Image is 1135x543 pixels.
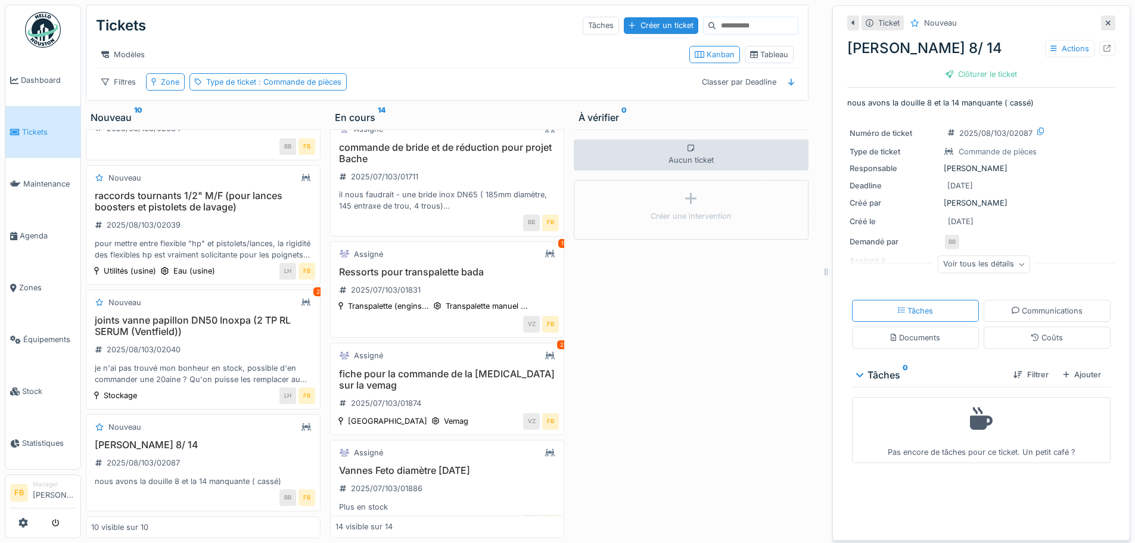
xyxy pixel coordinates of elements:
a: FB Manager[PERSON_NAME] [10,480,76,508]
span: : Commande de pièces [256,77,341,86]
sup: 10 [134,110,142,125]
div: Ajouter [1058,367,1106,383]
div: 14 visible sur 14 [335,522,393,533]
div: 2025/07/103/01711 [351,171,418,182]
div: JB [523,515,540,532]
div: Nouveau [91,110,316,125]
span: Équipements [23,334,76,345]
div: Créé le [850,216,939,227]
div: Documents [891,332,940,343]
p: nous avons la douille 8 et la 14 manquante ( cassé) [847,97,1115,108]
h3: [PERSON_NAME] 8/ 14 [91,439,315,451]
div: [DATE] [948,216,974,227]
div: VZ [523,413,540,430]
div: Kanban [695,49,735,60]
div: Assigné [354,447,383,458]
div: Plus en stock [335,501,559,513]
div: Deadline [850,180,939,191]
span: Tickets [22,126,76,138]
div: FB [542,413,559,430]
div: Transpalette (engins... [348,300,429,312]
div: Tableau [750,49,788,60]
div: 1 [558,239,567,248]
span: Zones [19,282,76,293]
a: Zones [5,262,80,314]
div: BB [279,489,296,506]
div: Assigné [354,249,383,260]
div: Nouveau [108,172,141,184]
h3: raccords tournants 1/2" M/F (pour lances boosters et pistolets de lavage) [91,190,315,213]
div: 2025/08/103/02039 [107,219,181,231]
div: BB [279,138,296,155]
div: Classer par Deadline [696,73,782,91]
div: Vemag [444,415,468,427]
div: Tâches [898,305,934,317]
div: Commande de pièces [959,146,1037,157]
div: Eau (usine) [173,265,215,277]
div: 2 [557,340,567,349]
div: 2 [313,287,323,296]
div: [DATE] [947,180,973,191]
h3: commande de bride et de réduction pour projet Bache [335,142,559,165]
sup: 0 [903,368,908,382]
div: pour mettre entre flexible "hp" et pistolets/lances, la rigidité des flexibles hp est vraiment so... [91,238,315,260]
div: Voir tous les détails [938,256,1030,273]
div: Actions [1045,40,1094,57]
a: Agenda [5,210,80,262]
div: [PERSON_NAME] 8/ 14 [847,38,1115,59]
div: 2025/07/103/01886 [351,483,422,494]
div: Responsable [850,163,939,174]
span: Statistiques [22,437,76,449]
div: Tâches [583,17,619,34]
div: Tâches [857,368,1004,382]
div: Créer une intervention [651,210,732,222]
div: Créé par [850,197,939,209]
div: Manager [33,480,76,489]
span: Dashboard [21,75,76,86]
div: Clôturer le ticket [941,66,1022,82]
a: Dashboard [5,54,80,106]
div: Assigné [354,350,383,361]
div: FB [298,387,315,404]
div: je n'ai pas trouvé mon bonheur en stock, possible d'en commander une 20aine ? Qu'on puisse les re... [91,362,315,385]
div: FB [542,316,559,333]
div: Transpalette manuel ... [446,300,528,312]
li: FB [10,484,28,502]
div: Tickets [96,10,146,41]
h3: Vannes Feto diamètre [DATE] [335,465,559,476]
div: 2025/08/103/02087 [959,128,1033,139]
div: Demandé par [850,236,939,247]
span: Agenda [20,230,76,241]
div: Type de ticket [206,76,341,88]
div: Type de ticket [850,146,939,157]
div: BB [944,234,960,250]
div: Pas encore de tâches pour ce ticket. Un petit café ? [860,402,1103,458]
div: 2025/08/103/02040 [107,344,181,355]
div: VZ [523,316,540,333]
div: LH [279,387,296,404]
a: Équipements [5,314,80,365]
div: Utilités (usine) [104,265,156,277]
div: Filtrer [1009,367,1053,383]
h3: joints vanne papillon DN50 Inoxpa (2 TP RL SERUM (Ventfield)) [91,315,315,337]
div: FB [298,138,315,155]
div: 10 visible sur 10 [91,522,148,533]
div: [PERSON_NAME] [850,197,1113,209]
div: FB [298,263,315,280]
span: Maintenance [23,178,76,190]
div: Nouveau [108,297,141,308]
div: Créer un ticket [624,17,698,33]
div: 2025/07/103/01874 [351,398,421,409]
sup: 14 [378,110,385,125]
div: [PERSON_NAME] [850,163,1113,174]
div: Modèles [96,46,150,63]
div: Zone [161,76,179,88]
a: Tickets [5,106,80,158]
div: Communications [1012,305,1083,317]
div: Nouveau [924,17,957,29]
div: Nouveau [108,421,141,433]
div: Filtres [96,73,141,91]
div: À vérifier [579,110,804,125]
div: 2025/07/103/01831 [351,284,421,296]
h3: fiche pour la commande de la [MEDICAL_DATA] sur la vemag [335,368,559,391]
